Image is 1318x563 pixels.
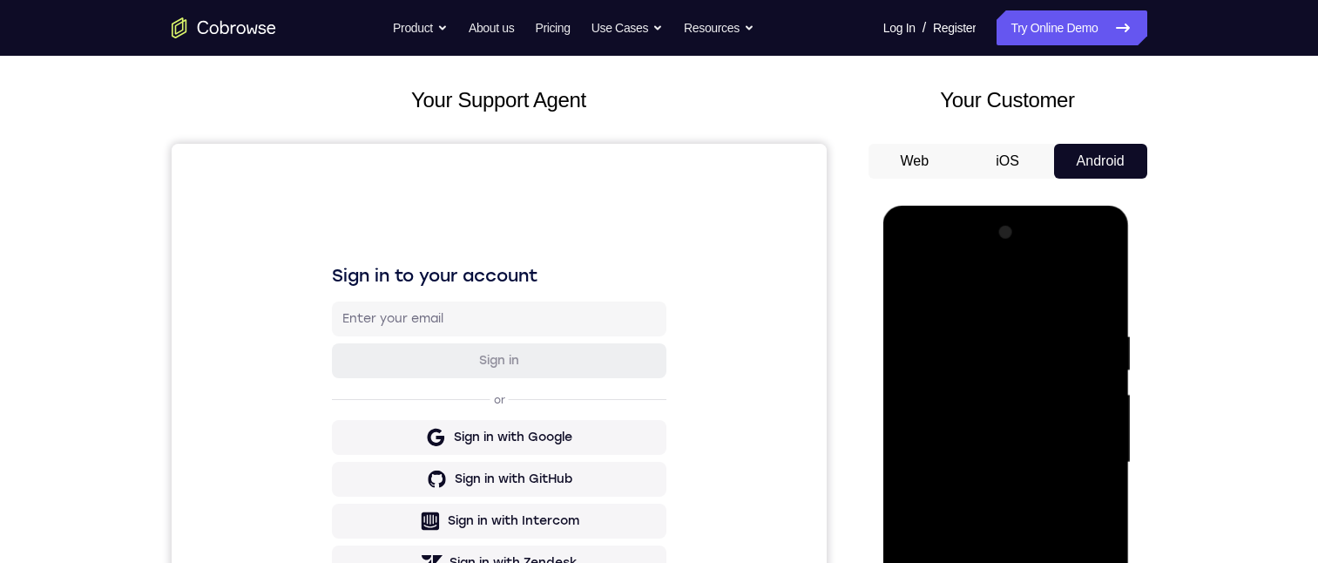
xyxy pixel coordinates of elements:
[160,360,495,395] button: Sign in with Intercom
[160,318,495,353] button: Sign in with GitHub
[276,369,408,386] div: Sign in with Intercom
[282,285,401,302] div: Sign in with Google
[283,327,401,344] div: Sign in with GitHub
[278,410,406,428] div: Sign in with Zendesk
[933,10,976,45] a: Register
[1054,144,1147,179] button: Android
[172,17,276,38] a: Go to the home page
[319,249,337,263] p: or
[869,85,1147,116] h2: Your Customer
[997,10,1146,45] a: Try Online Demo
[923,17,926,38] span: /
[172,85,827,116] h2: Your Support Agent
[684,10,754,45] button: Resources
[869,144,962,179] button: Web
[535,10,570,45] a: Pricing
[160,402,495,437] button: Sign in with Zendesk
[160,276,495,311] button: Sign in with Google
[393,10,448,45] button: Product
[294,451,418,464] a: Create a new account
[469,10,514,45] a: About us
[591,10,663,45] button: Use Cases
[883,10,916,45] a: Log In
[160,451,495,465] p: Don't have an account?
[961,144,1054,179] button: iOS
